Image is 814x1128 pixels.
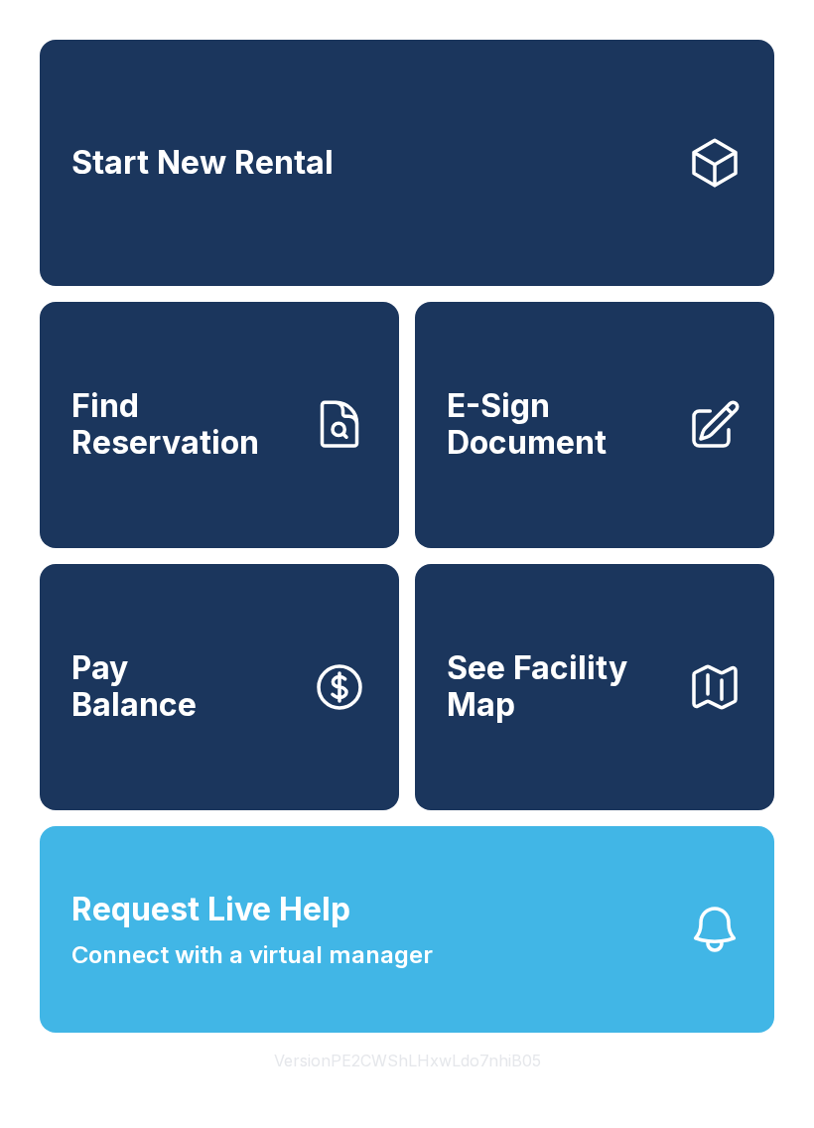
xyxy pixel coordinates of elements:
button: See Facility Map [415,564,774,810]
a: Start New Rental [40,40,774,286]
span: Start New Rental [71,145,334,182]
a: Find Reservation [40,302,399,548]
span: E-Sign Document [447,388,671,461]
a: E-Sign Document [415,302,774,548]
span: Request Live Help [71,886,350,933]
button: Request Live HelpConnect with a virtual manager [40,826,774,1033]
span: Find Reservation [71,388,296,461]
button: VersionPE2CWShLHxwLdo7nhiB05 [258,1033,557,1088]
span: See Facility Map [447,650,671,723]
span: Pay Balance [71,650,197,723]
a: PayBalance [40,564,399,810]
span: Connect with a virtual manager [71,937,433,973]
